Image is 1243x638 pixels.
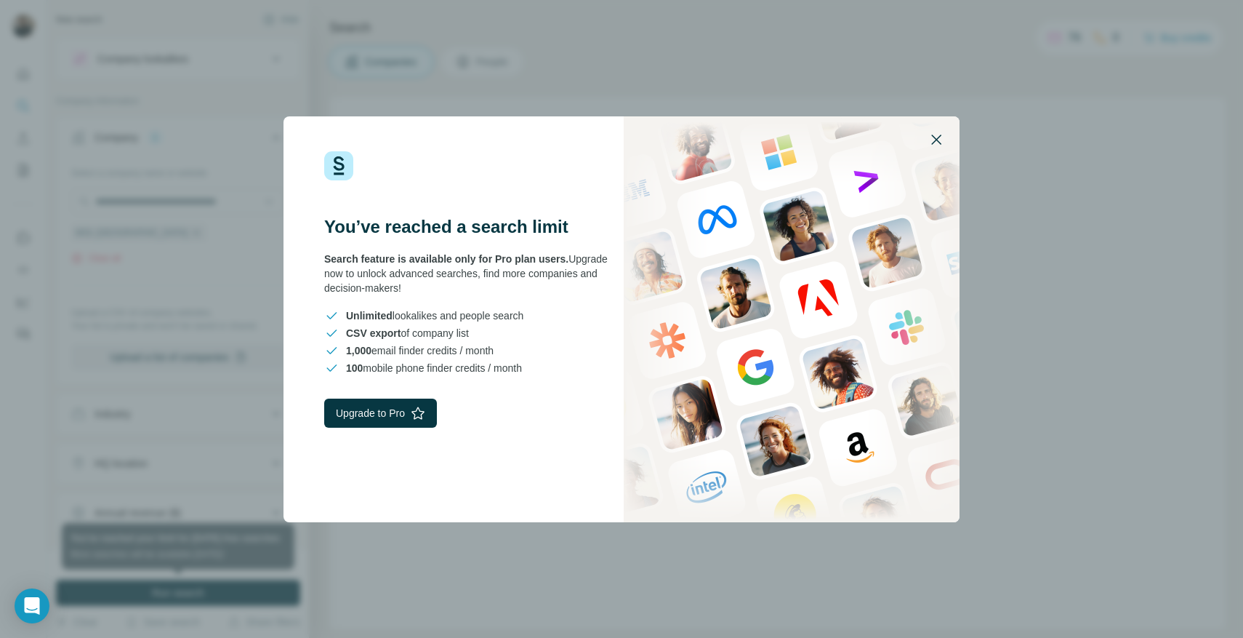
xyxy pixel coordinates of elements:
img: Surfe Logo [324,151,353,180]
button: Upgrade to Pro [324,399,437,428]
span: Unlimited [346,310,393,322]
div: Upgrade now to unlock advanced searches, find more companies and decision-makers! [324,252,621,295]
span: of company list [346,326,469,340]
img: Surfe Stock Photo - showing people and technologies [624,116,960,522]
span: 100 [346,362,363,374]
span: email finder credits / month [346,343,494,358]
span: CSV export [346,327,401,339]
span: Search feature is available only for Pro plan users. [324,253,568,265]
span: lookalikes and people search [346,308,523,323]
div: Open Intercom Messenger [15,589,49,623]
span: mobile phone finder credits / month [346,361,522,375]
span: 1,000 [346,345,371,356]
h3: You’ve reached a search limit [324,215,621,239]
